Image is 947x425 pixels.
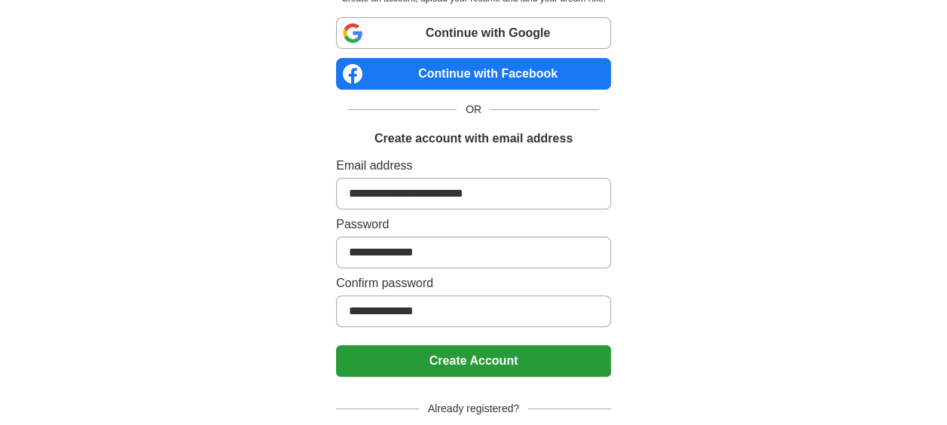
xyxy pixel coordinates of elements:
label: Confirm password [336,274,611,292]
label: Password [336,216,611,234]
a: Continue with Google [336,17,611,49]
h1: Create account with email address [374,130,573,148]
a: Continue with Facebook [336,58,611,90]
span: OR [457,102,490,118]
span: Already registered? [419,401,528,417]
label: Email address [336,157,611,175]
button: Create Account [336,345,611,377]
